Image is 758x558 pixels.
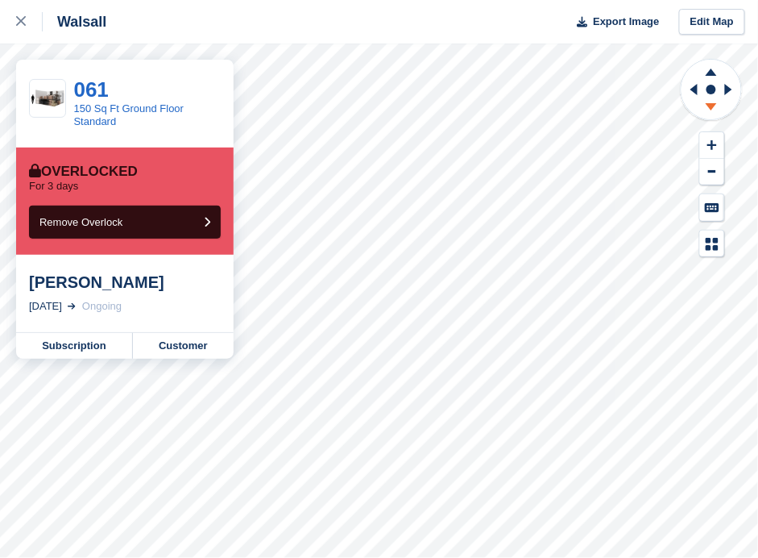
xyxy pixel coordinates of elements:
img: arrow-right-light-icn-cde0832a797a2874e46488d9cf13f60e5c3a73dbe684e267c42b8395dfbc2abf.svg [68,303,76,310]
button: Remove Overlock [29,206,221,239]
button: Export Image [568,9,660,35]
a: Subscription [16,333,133,359]
span: Remove Overlock [39,216,122,228]
img: 150-sqft-unit%20(1).jpg [30,85,65,112]
button: Keyboard Shortcuts [700,194,724,221]
span: Export Image [593,14,659,30]
button: Zoom Out [700,159,724,185]
div: Ongoing [82,298,122,314]
p: For 3 days [29,180,78,193]
div: Walsall [43,12,106,31]
a: 061 [74,77,109,102]
button: Zoom In [700,132,724,159]
a: Customer [133,333,234,359]
div: [DATE] [29,298,62,314]
div: Overlocked [29,164,138,180]
a: 150 Sq Ft Ground Floor Standard [74,102,184,127]
a: Edit Map [679,9,745,35]
div: [PERSON_NAME] [29,273,221,292]
button: Map Legend [700,231,724,257]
